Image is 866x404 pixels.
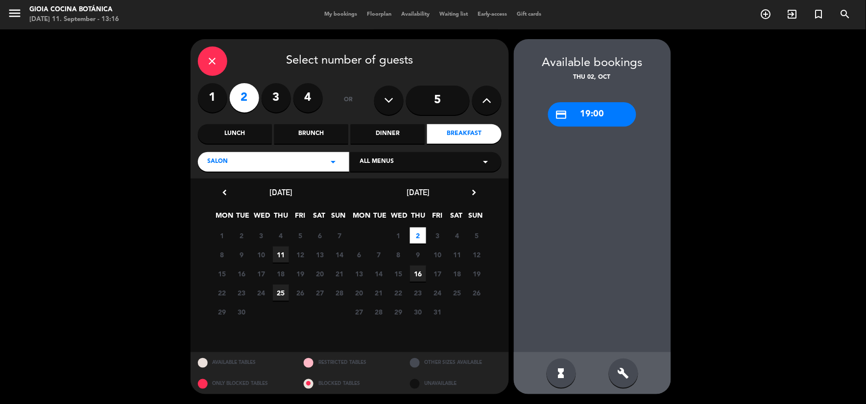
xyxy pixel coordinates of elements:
i: close [207,55,218,67]
div: ONLY BLOCKED TABLES [191,373,297,394]
span: 22 [214,285,230,301]
span: 3 [430,227,446,244]
span: 11 [449,247,465,263]
span: 23 [234,285,250,301]
span: 27 [312,285,328,301]
i: turned_in_not [813,8,825,20]
div: or [333,83,364,117]
i: arrow_drop_down [328,156,339,168]
span: 9 [234,247,250,263]
span: 13 [312,247,328,263]
span: 11 [273,247,289,263]
label: 4 [293,83,323,112]
span: 27 [351,304,367,320]
span: 25 [273,285,289,301]
span: 1 [214,227,230,244]
span: 5 [469,227,485,244]
span: 19 [469,266,485,282]
span: 4 [273,227,289,244]
span: TUE [372,210,388,226]
span: 23 [410,285,426,301]
span: 13 [351,266,367,282]
span: 20 [351,285,367,301]
span: 24 [253,285,269,301]
span: 16 [234,266,250,282]
span: 19 [292,266,309,282]
span: WED [391,210,407,226]
span: 15 [390,266,407,282]
i: build [618,367,629,379]
div: Brunch [274,124,348,144]
span: THU [410,210,426,226]
span: 28 [332,285,348,301]
span: 6 [351,247,367,263]
label: 3 [262,83,291,112]
span: 29 [214,304,230,320]
span: Gift cards [512,12,547,17]
span: 8 [390,247,407,263]
div: [DATE] 11. September - 13:16 [29,15,119,24]
span: [DATE] [407,187,430,197]
span: 2 [234,227,250,244]
div: UNAVAILABLE [403,373,509,394]
div: Gioia Cocina Botánica [29,5,119,15]
span: 3 [253,227,269,244]
span: 26 [292,285,309,301]
span: 25 [449,285,465,301]
div: Available bookings [514,54,671,73]
i: exit_to_app [787,8,798,20]
span: 20 [312,266,328,282]
span: 12 [469,247,485,263]
div: RESTRICTED TABLES [296,352,403,373]
i: arrow_drop_down [480,156,492,168]
span: 12 [292,247,309,263]
span: 15 [214,266,230,282]
span: 8 [214,247,230,263]
span: 7 [332,227,348,244]
span: SAT [448,210,464,226]
div: AVAILABLE TABLES [191,352,297,373]
span: 9 [410,247,426,263]
span: MON [216,210,232,226]
span: 28 [371,304,387,320]
span: 30 [234,304,250,320]
div: BLOCKED TABLES [296,373,403,394]
label: 2 [230,83,259,112]
span: Availability [396,12,434,17]
div: Lunch [198,124,272,144]
span: 7 [371,247,387,263]
span: 14 [332,247,348,263]
span: [DATE] [269,187,292,197]
button: menu [7,6,22,24]
span: 22 [390,285,407,301]
span: 30 [410,304,426,320]
span: 17 [430,266,446,282]
span: Early-access [473,12,512,17]
span: 18 [449,266,465,282]
span: 2 [410,227,426,244]
div: 19:00 [548,102,636,127]
i: credit_card [555,109,568,121]
span: 16 [410,266,426,282]
span: SUN [330,210,346,226]
span: 21 [332,266,348,282]
i: add_circle_outline [760,8,772,20]
span: 1 [390,227,407,244]
span: 6 [312,227,328,244]
span: WED [254,210,270,226]
span: SAT [311,210,327,226]
span: 29 [390,304,407,320]
span: THU [273,210,289,226]
span: 26 [469,285,485,301]
span: Floorplan [362,12,396,17]
span: SUN [467,210,483,226]
span: 4 [449,227,465,244]
div: Dinner [351,124,425,144]
span: Waiting list [434,12,473,17]
span: 10 [253,247,269,263]
span: All menus [360,157,394,167]
span: My bookings [319,12,362,17]
span: SALON [208,157,228,167]
span: FRI [429,210,445,226]
span: 24 [430,285,446,301]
